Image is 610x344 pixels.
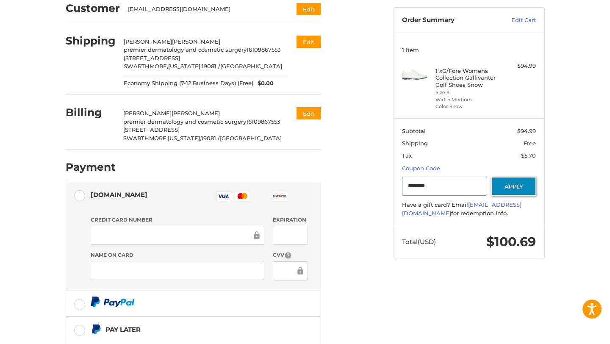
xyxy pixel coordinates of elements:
[105,322,268,336] div: Pay Later
[273,251,308,259] label: CVV
[91,324,101,335] img: Pay Later icon
[91,251,264,259] label: Name on Card
[502,62,536,70] div: $94.99
[202,63,220,69] span: 19081 /
[201,135,220,141] span: 19081 /
[402,201,521,216] a: [EMAIL_ADDRESS][DOMAIN_NAME]
[91,216,264,224] label: Credit Card Number
[402,16,493,25] h3: Order Summary
[402,47,536,53] h3: 1 Item
[491,177,536,196] button: Apply
[521,152,536,159] span: $5.70
[435,67,500,88] h4: 1 x G/Fore Womens Collection Gallivanter Golf Shoes Snow
[246,118,280,125] span: 16109867553
[435,103,500,110] li: Color Snow
[402,238,436,246] span: Total (USD)
[168,63,202,69] span: [US_STATE],
[91,188,147,202] div: [DOMAIN_NAME]
[402,165,440,172] a: Coupon Code
[66,2,120,15] h2: Customer
[124,55,180,61] span: [STREET_ADDRESS]
[124,46,247,53] span: premier dermatology and cosmetic surgery
[253,79,274,88] span: $0.00
[168,135,201,141] span: [US_STATE],
[273,216,308,224] label: Expiration
[91,297,135,307] img: PayPal icon
[66,106,115,119] h2: Billing
[402,140,428,147] span: Shipping
[486,234,536,250] span: $100.69
[123,110,172,117] span: [PERSON_NAME]
[124,38,172,45] span: [PERSON_NAME]
[66,161,116,174] h2: Payment
[123,135,168,141] span: SWARTHMORE,
[435,89,500,96] li: Size 8
[124,79,253,88] span: Economy Shipping (7-12 Business Days) (Free)
[540,321,610,344] iframe: Google Customer Reviews
[123,118,246,125] span: premier dermatology and cosmetic surgery
[524,140,536,147] span: Free
[172,110,220,117] span: [PERSON_NAME]
[402,128,426,134] span: Subtotal
[172,38,220,45] span: [PERSON_NAME]
[66,34,116,47] h2: Shipping
[402,177,487,196] input: Gift Certificate or Coupon Code
[517,128,536,134] span: $94.99
[297,36,321,48] button: Edit
[123,126,180,133] span: [STREET_ADDRESS]
[435,96,500,103] li: Width Medium
[402,201,536,217] div: Have a gift card? Email for redemption info.
[220,63,282,69] span: [GEOGRAPHIC_DATA]
[128,5,280,14] div: [EMAIL_ADDRESS][DOMAIN_NAME]
[402,152,412,159] span: Tax
[297,3,321,15] button: Edit
[493,16,536,25] a: Edit Cart
[247,46,280,53] span: 16109867553
[220,135,282,141] span: [GEOGRAPHIC_DATA]
[297,107,321,119] button: Edit
[124,63,168,69] span: SWARTHMORE,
